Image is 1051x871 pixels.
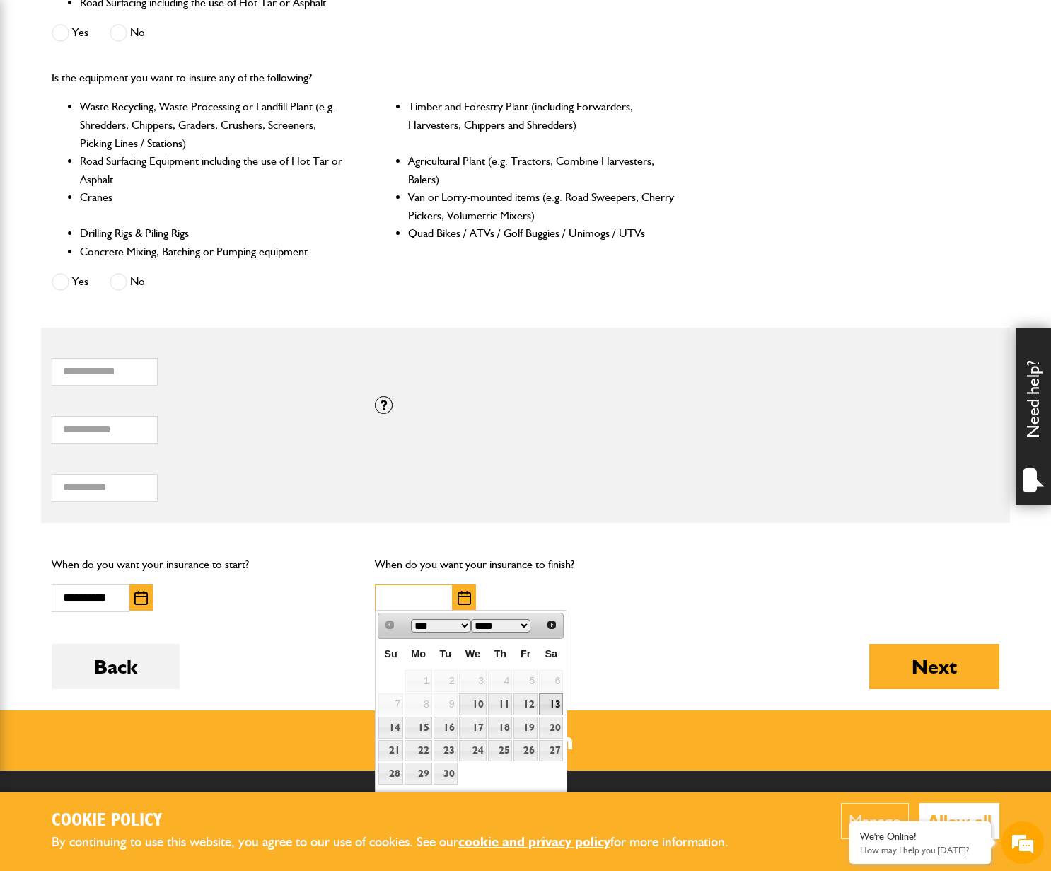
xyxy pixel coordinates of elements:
[513,740,538,762] a: 26
[192,436,257,455] em: Start Chat
[434,717,458,739] a: 16
[542,615,562,635] a: Next
[378,763,403,785] a: 28
[378,717,403,739] a: 14
[459,740,487,762] a: 24
[110,24,145,42] label: No
[411,648,426,659] span: Monday
[408,188,676,224] li: Van or Lorry-mounted items (e.g. Road Sweepers, Cherry Pickers, Volumetric Mixers)
[232,7,266,41] div: Minimize live chat window
[405,740,432,762] a: 22
[494,648,506,659] span: Thursday
[52,69,676,87] p: Is the equipment you want to insure any of the following?
[80,224,348,243] li: Drilling Rigs & Piling Rigs
[74,79,238,98] div: Chat with us now
[488,740,512,762] a: 25
[375,555,677,574] p: When do you want your insurance to finish?
[434,763,458,785] a: 30
[405,763,432,785] a: 29
[458,591,471,605] img: Choose date
[384,648,397,659] span: Sunday
[80,152,348,188] li: Road Surfacing Equipment including the use of Hot Tar or Asphalt
[134,591,148,605] img: Choose date
[18,131,258,162] input: Enter your last name
[539,740,563,762] a: 27
[860,831,980,843] div: We're Online!
[52,273,88,291] label: Yes
[52,644,180,689] button: Back
[18,256,258,424] textarea: Type your message and hit 'Enter'
[52,810,752,832] h2: Cookie Policy
[539,693,563,715] a: 13
[841,803,909,839] button: Manage
[440,648,452,659] span: Tuesday
[80,188,348,224] li: Cranes
[24,79,59,98] img: d_20077148190_company_1631870298795_20077148190
[919,803,999,839] button: Allow all
[459,693,487,715] a: 10
[545,648,557,659] span: Saturday
[52,24,88,42] label: Yes
[110,273,145,291] label: No
[408,152,676,188] li: Agricultural Plant (e.g. Tractors, Combine Harvesters, Balers)
[80,243,348,261] li: Concrete Mixing, Batching or Pumping equipment
[52,831,752,853] p: By continuing to use this website, you agree to our use of cookies. See our for more information.
[459,717,487,739] a: 17
[408,224,676,243] li: Quad Bikes / ATVs / Golf Buggies / Unimogs / UTVs
[546,619,557,630] span: Next
[405,717,432,739] a: 15
[18,214,258,246] input: Enter your phone number
[539,717,563,739] a: 20
[869,644,999,689] button: Next
[80,98,348,152] li: Waste Recycling, Waste Processing or Landfill Plant (e.g. Shredders, Chippers, Graders, Crushers,...
[1016,328,1051,505] div: Need help?
[378,740,403,762] a: 21
[488,693,512,715] a: 11
[52,555,354,574] p: When do you want your insurance to start?
[18,173,258,204] input: Enter your email address
[434,740,458,762] a: 23
[488,717,512,739] a: 18
[408,98,676,152] li: Timber and Forestry Plant (including Forwarders, Harvesters, Chippers and Shredders)
[521,648,530,659] span: Friday
[860,845,980,855] p: How may I help you today?
[465,648,480,659] span: Wednesday
[513,717,538,739] a: 19
[513,693,538,715] a: 12
[458,833,610,850] a: cookie and privacy policy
